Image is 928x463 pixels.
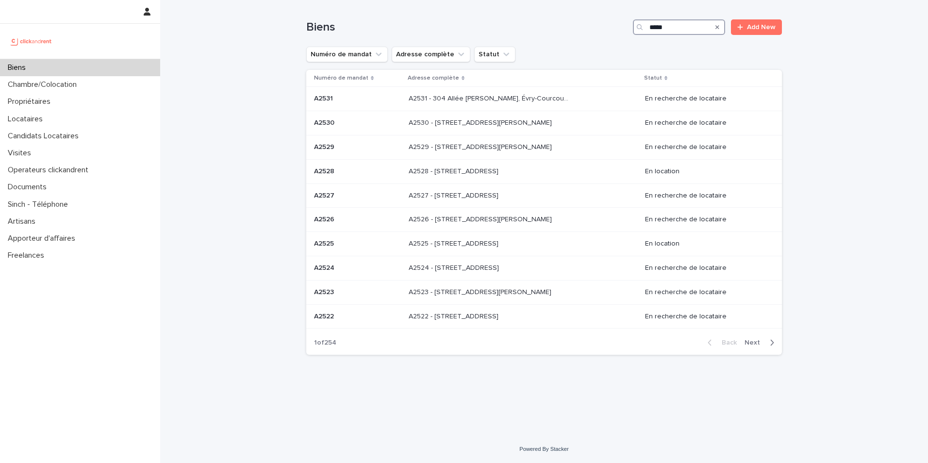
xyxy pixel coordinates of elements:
button: Back [700,338,741,347]
input: Search [633,19,725,35]
p: 1 of 254 [306,331,344,355]
p: Statut [644,73,662,83]
p: En recherche de locataire [645,95,766,103]
tr: A2525A2525 A2525 - [STREET_ADDRESS]A2525 - [STREET_ADDRESS] En location [306,232,782,256]
p: A2524 [314,262,336,272]
button: Adresse complète [392,47,470,62]
img: UCB0brd3T0yccxBKYDjQ [8,32,55,51]
tr: A2531A2531 A2531 - 304 Allée [PERSON_NAME], Évry-Courcouronnes 91000A2531 - 304 Allée [PERSON_NAM... [306,87,782,111]
p: Documents [4,182,54,192]
tr: A2523A2523 A2523 - [STREET_ADDRESS][PERSON_NAME]A2523 - [STREET_ADDRESS][PERSON_NAME] En recherch... [306,280,782,304]
p: En recherche de locataire [645,215,766,224]
p: En location [645,167,766,176]
p: Freelances [4,251,52,260]
p: Visites [4,149,39,158]
p: Propriétaires [4,97,58,106]
p: En recherche de locataire [645,264,766,272]
p: A2527 - [STREET_ADDRESS] [409,190,500,200]
p: A2523 - 18 quai Alphonse Le Gallo, Boulogne-Billancourt 92100 [409,286,553,297]
tr: A2526A2526 A2526 - [STREET_ADDRESS][PERSON_NAME]A2526 - [STREET_ADDRESS][PERSON_NAME] En recherch... [306,208,782,232]
p: A2529 - 14 rue Honoré de Balzac, Garges-lès-Gonesse 95140 [409,141,554,151]
p: A2528 [314,165,336,176]
p: A2526 [314,214,336,224]
p: En recherche de locataire [645,192,766,200]
tr: A2530A2530 A2530 - [STREET_ADDRESS][PERSON_NAME]A2530 - [STREET_ADDRESS][PERSON_NAME] En recherch... [306,111,782,135]
p: En recherche de locataire [645,119,766,127]
p: En location [645,240,766,248]
p: A2522 - [STREET_ADDRESS] [409,311,500,321]
p: A2525 - [STREET_ADDRESS] [409,238,500,248]
button: Numéro de mandat [306,47,388,62]
button: Next [741,338,782,347]
p: Sinch - Téléphone [4,200,76,209]
p: Artisans [4,217,43,226]
p: A2530 [314,117,336,127]
p: En recherche de locataire [645,288,766,297]
a: Add New [731,19,782,35]
p: Adresse complète [408,73,459,83]
p: Biens [4,63,33,72]
p: A2523 [314,286,336,297]
a: Powered By Stacker [519,446,568,452]
tr: A2527A2527 A2527 - [STREET_ADDRESS]A2527 - [STREET_ADDRESS] En recherche de locataire [306,183,782,208]
span: Back [716,339,737,346]
p: Candidats Locataires [4,132,86,141]
p: A2531 [314,93,335,103]
p: A2530 - [STREET_ADDRESS][PERSON_NAME] [409,117,554,127]
p: A2522 [314,311,336,321]
p: A2531 - 304 Allée Pablo Neruda, Évry-Courcouronnes 91000 [409,93,572,103]
h1: Biens [306,20,629,34]
p: A2527 [314,190,336,200]
span: Add New [747,24,776,31]
p: Apporteur d'affaires [4,234,83,243]
span: Next [745,339,766,346]
tr: A2529A2529 A2529 - [STREET_ADDRESS][PERSON_NAME]A2529 - [STREET_ADDRESS][PERSON_NAME] En recherch... [306,135,782,159]
p: Chambre/Colocation [4,80,84,89]
p: A2529 [314,141,336,151]
tr: A2528A2528 A2528 - [STREET_ADDRESS]A2528 - [STREET_ADDRESS] En location [306,159,782,183]
p: A2528 - [STREET_ADDRESS] [409,165,500,176]
tr: A2522A2522 A2522 - [STREET_ADDRESS]A2522 - [STREET_ADDRESS] En recherche de locataire [306,304,782,329]
tr: A2524A2524 A2524 - [STREET_ADDRESS]A2524 - [STREET_ADDRESS] En recherche de locataire [306,256,782,280]
p: A2526 - [STREET_ADDRESS][PERSON_NAME] [409,214,554,224]
p: Numéro de mandat [314,73,368,83]
p: A2525 [314,238,336,248]
p: Operateurs clickandrent [4,165,96,175]
p: En recherche de locataire [645,313,766,321]
p: A2524 - [STREET_ADDRESS] [409,262,501,272]
p: Locataires [4,115,50,124]
p: En recherche de locataire [645,143,766,151]
button: Statut [474,47,515,62]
